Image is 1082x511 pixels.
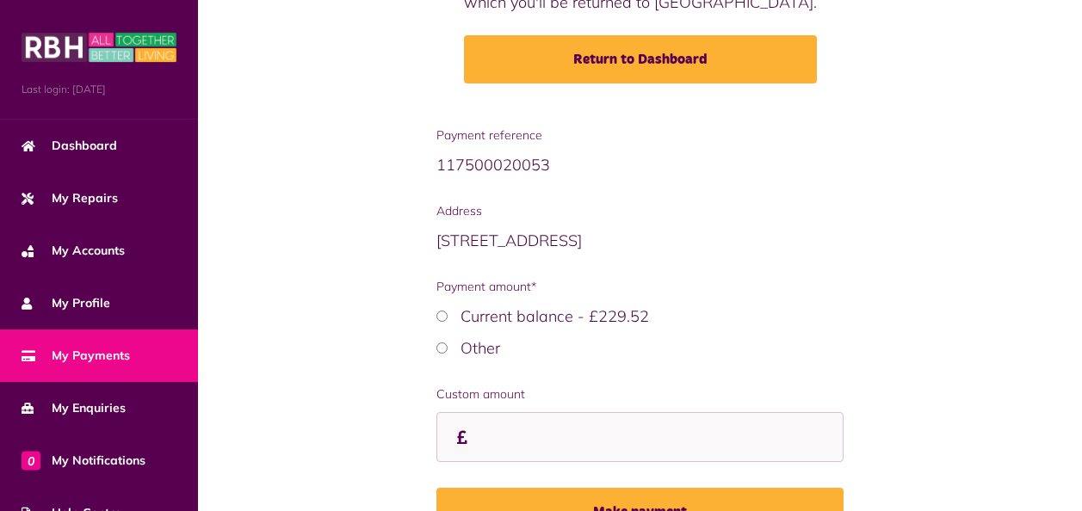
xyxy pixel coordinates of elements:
img: MyRBH [22,30,176,65]
span: 0 [22,451,40,470]
span: My Payments [22,347,130,365]
span: [STREET_ADDRESS] [436,231,582,250]
label: Current balance - £229.52 [461,306,649,326]
span: Last login: [DATE] [22,82,176,97]
span: Dashboard [22,137,117,155]
span: My Notifications [22,452,145,470]
span: My Profile [22,294,110,312]
span: 117500020053 [436,155,550,175]
span: My Enquiries [22,399,126,417]
span: Address [436,202,844,220]
span: Payment reference [436,126,844,145]
span: My Accounts [22,242,125,260]
span: My Repairs [22,189,118,207]
a: Return to Dashboard [464,35,817,83]
span: Payment amount* [436,278,844,296]
label: Custom amount [436,385,844,403]
label: Other [461,338,500,358]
